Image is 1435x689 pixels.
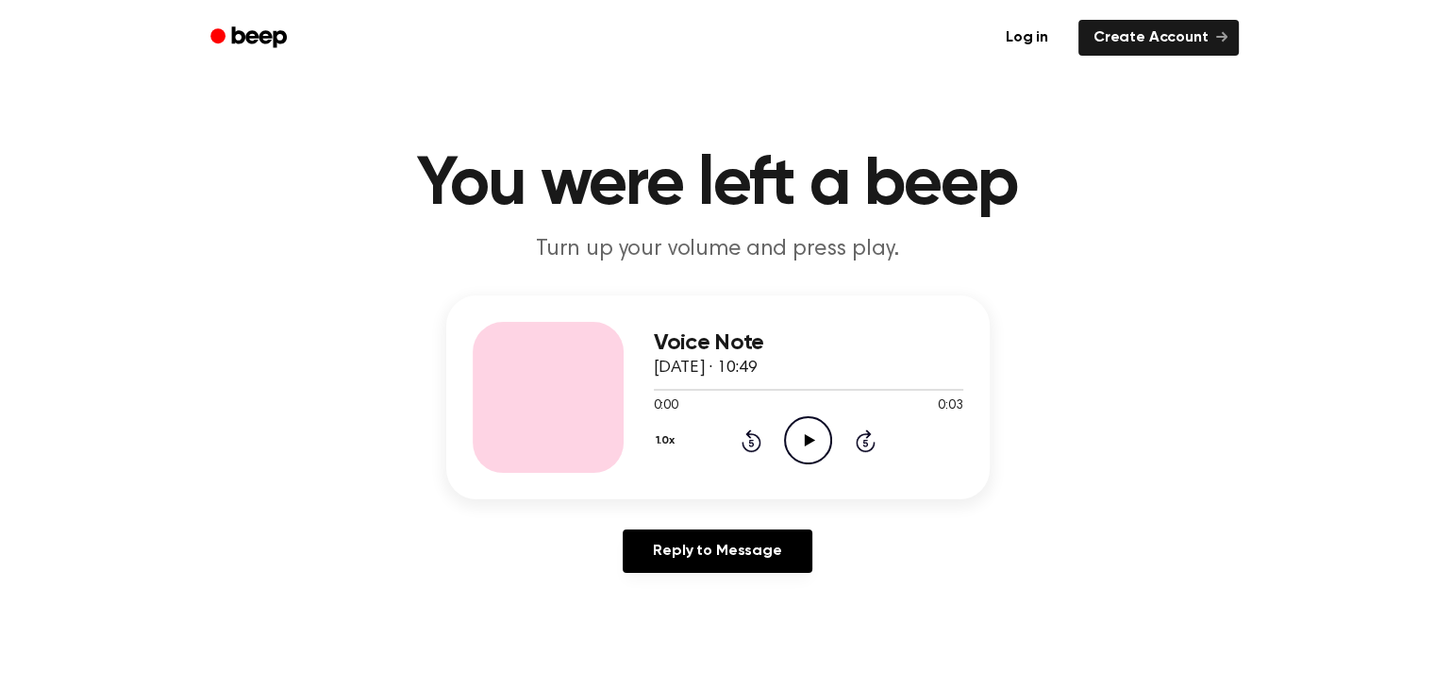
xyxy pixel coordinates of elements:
h1: You were left a beep [235,151,1201,219]
span: 0:03 [938,396,962,416]
h3: Voice Note [654,330,963,356]
button: 1.0x [654,425,682,457]
a: Reply to Message [623,529,811,573]
a: Beep [197,20,304,57]
p: Turn up your volume and press play. [356,234,1080,265]
span: 0:00 [654,396,678,416]
a: Create Account [1078,20,1239,56]
a: Log in [987,16,1067,59]
span: [DATE] · 10:49 [654,360,758,377]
